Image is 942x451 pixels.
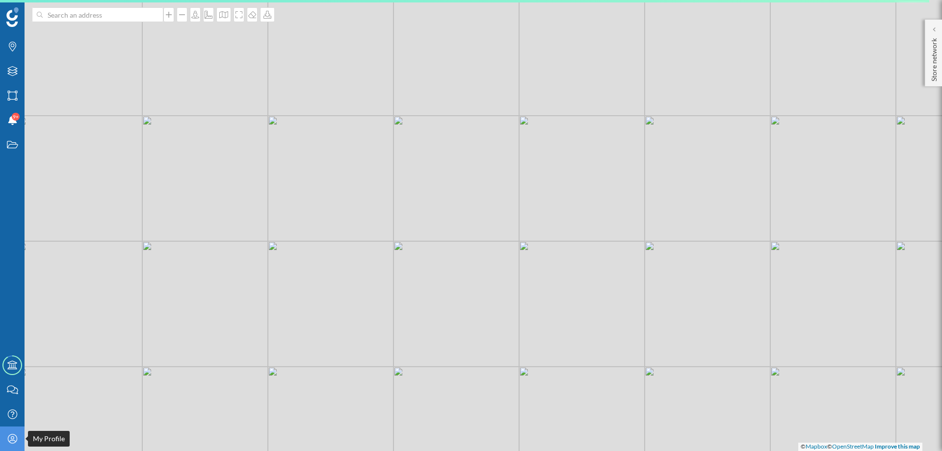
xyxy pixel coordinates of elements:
[28,431,70,447] div: My Profile
[832,443,874,450] a: OpenStreetMap
[875,443,920,450] a: Improve this map
[806,443,827,450] a: Mapbox
[21,7,55,16] span: Soporte
[929,34,939,81] p: Store network
[6,7,19,27] img: Geoblink Logo
[13,112,19,122] span: 9+
[798,443,922,451] div: © ©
